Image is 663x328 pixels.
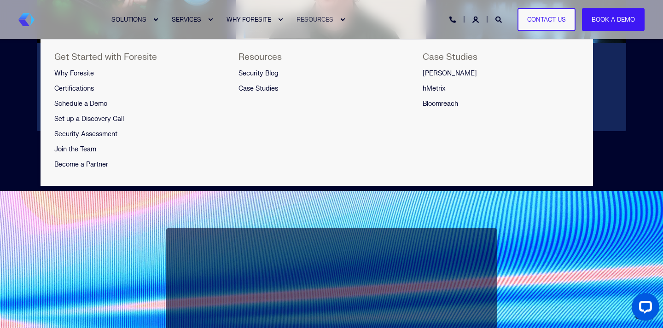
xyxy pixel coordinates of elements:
[340,17,345,23] div: Expand RESOURCES
[423,52,477,63] span: Case Studies
[238,85,278,92] span: Case Studies
[54,52,157,63] span: Get Started with Foresite
[278,17,283,23] div: Expand WHY FORESITE
[111,16,146,23] span: SOLUTIONS
[54,145,96,153] span: Join the Team
[582,8,645,31] a: Book a Demo
[208,17,213,23] div: Expand SERVICES
[18,13,35,26] img: Foresite brand mark, a hexagon shape of blues with a directional arrow to the right hand side
[54,69,94,77] span: Why Foresite
[495,15,504,23] a: Open Search
[227,16,271,23] span: WHY FORESITE
[54,130,117,138] span: Security Assessment
[18,13,35,26] a: Back to Home
[518,8,576,31] a: Contact Us
[472,15,481,23] a: Login
[238,52,282,63] span: Resources
[153,17,158,23] div: Expand SOLUTIONS
[423,85,446,92] span: hMetrix
[54,100,107,108] span: Schedule a Demo
[624,289,663,328] iframe: LiveChat chat widget
[423,69,477,77] span: [PERSON_NAME]
[54,85,94,92] span: Certifications
[423,100,458,108] span: Bloomreach
[54,115,124,123] span: Set up a Discovery Call
[54,161,108,168] span: Become a Partner
[238,69,279,77] span: Security Blog
[297,16,333,23] span: RESOURCES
